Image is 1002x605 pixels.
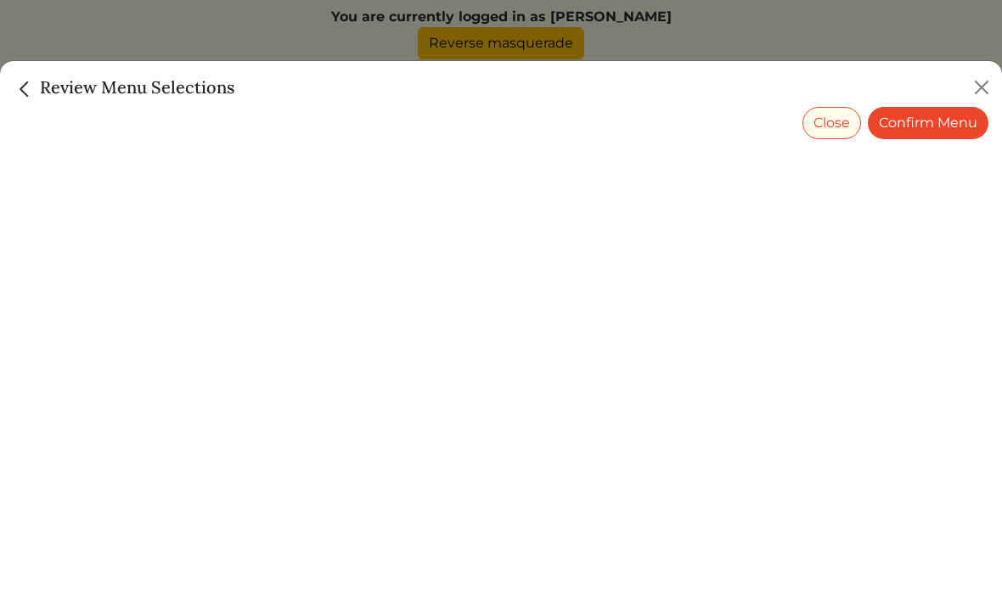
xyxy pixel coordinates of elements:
[14,75,234,100] h5: Review Menu Selections
[802,107,861,139] button: Close
[868,107,988,139] a: Confirm Menu
[14,78,36,100] img: back_caret-0738dc900bf9763b5e5a40894073b948e17d9601fd527fca9689b06ce300169f.svg
[14,76,40,98] a: Close
[968,74,995,101] button: Close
